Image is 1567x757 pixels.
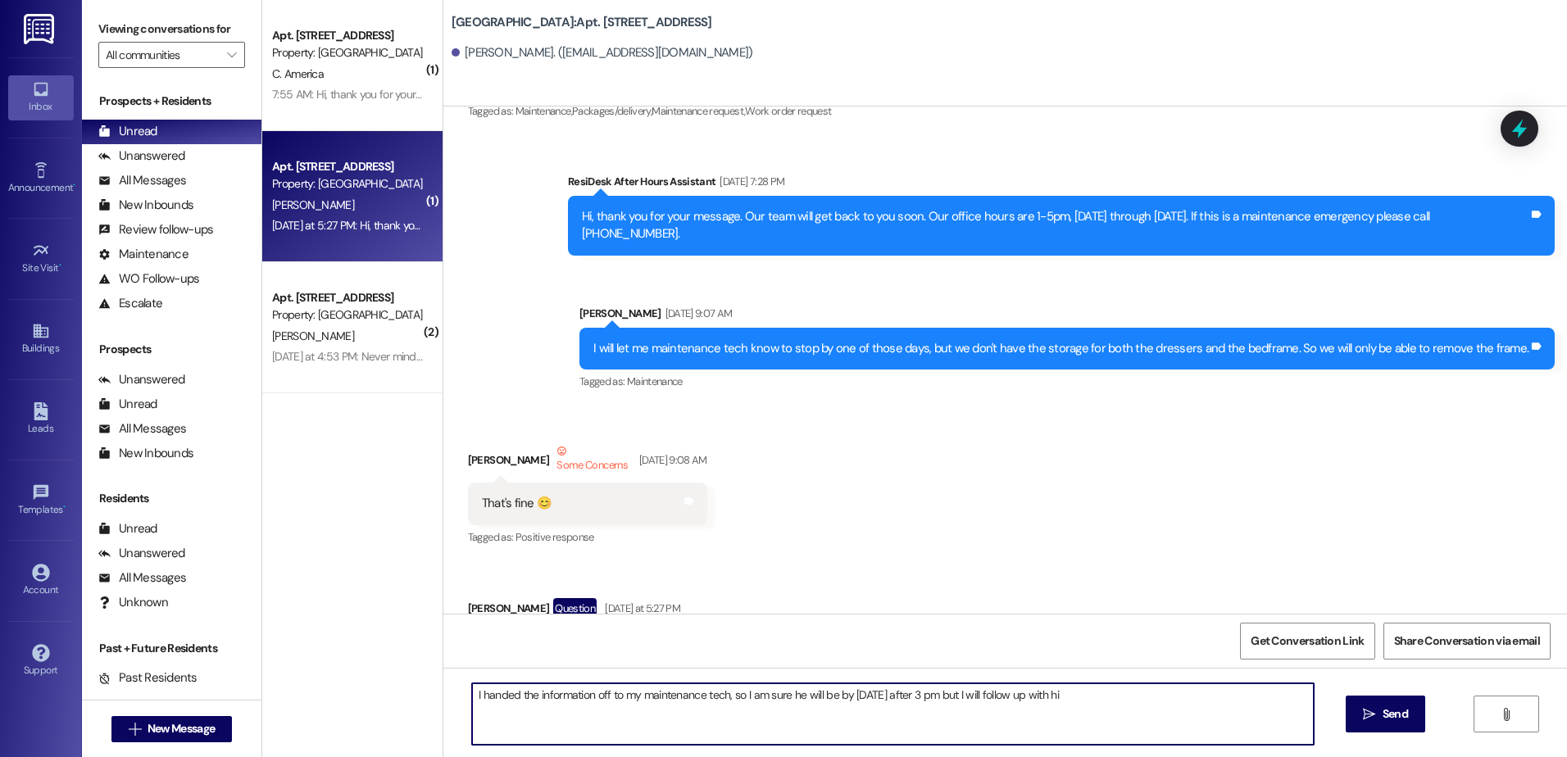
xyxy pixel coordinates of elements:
[1394,632,1540,650] span: Share Conversation via email
[82,640,261,657] div: Past + Future Residents
[272,158,424,175] div: Apt. [STREET_ADDRESS]
[98,396,157,413] div: Unread
[652,104,745,118] span: Maintenance request ,
[516,530,594,544] span: Positive response
[272,218,1233,233] div: [DATE] at 5:27 PM: Hi, thank you for your message. Our team will get back to you soon. Our office...
[98,147,185,165] div: Unanswered
[482,495,552,512] div: That's fine 😊
[272,175,424,193] div: Property: [GEOGRAPHIC_DATA]
[98,445,193,462] div: New Inbounds
[272,87,1190,102] div: 7:55 AM: Hi, thank you for your message. Our team will get back to you soon. Our office hours are...
[601,600,680,617] div: [DATE] at 5:27 PM
[98,594,168,611] div: Unknown
[635,451,707,469] div: [DATE] 9:08 AM
[579,369,1555,393] div: Tagged as:
[1251,632,1364,650] span: Get Conversation Link
[452,14,712,31] b: [GEOGRAPHIC_DATA]: Apt. [STREET_ADDRESS]
[82,490,261,507] div: Residents
[106,42,219,68] input: All communities
[661,305,733,322] div: [DATE] 9:07 AM
[98,420,186,437] div: All Messages
[272,289,424,306] div: Apt. [STREET_ADDRESS]
[272,306,424,324] div: Property: [GEOGRAPHIC_DATA]
[516,104,572,118] span: Maintenance ,
[227,48,236,61] i: 
[1383,705,1408,723] span: Send
[148,720,215,737] span: New Message
[572,104,652,118] span: Packages/delivery ,
[59,260,61,271] span: •
[98,669,198,687] div: Past Residents
[63,501,66,513] span: •
[715,173,784,190] div: [DATE] 7:28 PM
[1363,708,1375,721] i: 
[468,442,707,483] div: [PERSON_NAME]
[553,442,631,477] div: Some Concerns
[8,559,74,603] a: Account
[98,545,185,562] div: Unanswered
[98,295,162,312] div: Escalate
[8,397,74,442] a: Leads
[98,270,199,288] div: WO Follow-ups
[553,598,597,619] div: Question
[82,93,261,110] div: Prospects + Residents
[98,16,245,42] label: Viewing conversations for
[582,208,1528,243] div: Hi, thank you for your message. Our team will get back to you soon. Our office hours are 1-5pm, [...
[73,179,75,191] span: •
[98,221,213,238] div: Review follow-ups
[272,197,354,212] span: [PERSON_NAME]
[98,246,188,263] div: Maintenance
[272,44,424,61] div: Property: [GEOGRAPHIC_DATA]
[472,683,1313,745] textarea: I handed the information off to my maintenance tech, so I am sure he will be by [DATE] after 3 pm...
[8,478,74,523] a: Templates •
[98,172,186,189] div: All Messages
[1240,623,1374,660] button: Get Conversation Link
[98,371,185,388] div: Unanswered
[8,237,74,281] a: Site Visit •
[579,305,1555,328] div: [PERSON_NAME]
[593,340,1528,357] div: I will let me maintenance tech know to stop by one of those days, but we don't have the storage f...
[98,197,193,214] div: New Inbounds
[1383,623,1551,660] button: Share Conversation via email
[272,329,354,343] span: [PERSON_NAME]
[8,317,74,361] a: Buildings
[98,123,157,140] div: Unread
[1346,696,1425,732] button: Send
[98,520,157,537] div: Unread
[452,44,753,61] div: [PERSON_NAME]. ([EMAIL_ADDRESS][DOMAIN_NAME])
[272,27,424,44] div: Apt. [STREET_ADDRESS]
[468,99,1455,123] div: Tagged as:
[111,716,233,742] button: New Message
[468,525,707,549] div: Tagged as:
[129,723,141,736] i: 
[24,14,57,44] img: ResiDesk Logo
[568,173,1555,196] div: ResiDesk After Hours Assistant
[82,341,261,358] div: Prospects
[8,639,74,683] a: Support
[272,349,584,364] div: [DATE] at 4:53 PM: Never mind. I have not tried with the new code.
[745,104,831,118] span: Work order request
[98,569,186,587] div: All Messages
[468,598,1455,624] div: [PERSON_NAME]
[8,75,74,120] a: Inbox
[1500,708,1512,721] i: 
[627,374,683,388] span: Maintenance
[272,66,324,81] span: C. America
